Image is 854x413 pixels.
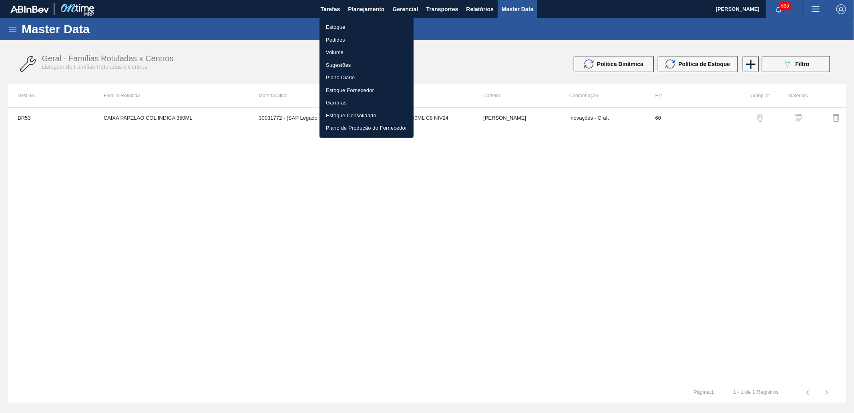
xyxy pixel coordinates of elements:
a: Pedidos [319,34,414,46]
a: Estoque [319,21,414,34]
a: Estoque Consolidado [319,109,414,122]
a: Garrafas [319,96,414,109]
a: Plano de Produção do Fornecedor [319,122,414,134]
a: Sugestões [319,59,414,72]
a: Plano Diário [319,71,414,84]
a: Estoque Fornecedor [319,84,414,97]
a: Volume [319,46,414,59]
